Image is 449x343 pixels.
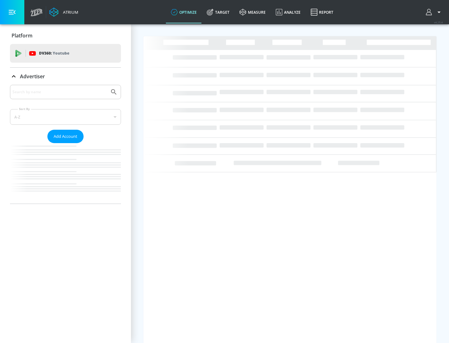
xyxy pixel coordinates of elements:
label: Sort By [18,107,31,111]
span: v 4.25.4 [434,21,443,24]
div: Atrium [60,9,78,15]
a: Target [202,1,234,23]
button: Add Account [47,130,84,143]
span: Add Account [54,133,77,140]
a: Atrium [49,7,78,17]
p: DV360: [39,50,69,57]
p: Platform [12,32,32,39]
a: Analyze [271,1,306,23]
div: Platform [10,27,121,44]
div: A-Z [10,109,121,125]
a: measure [234,1,271,23]
a: optimize [166,1,202,23]
input: Search by name [12,88,107,96]
div: Advertiser [10,85,121,204]
div: Advertiser [10,68,121,85]
p: Youtube [53,50,69,56]
nav: list of Advertiser [10,143,121,204]
a: Report [306,1,338,23]
p: Advertiser [20,73,45,80]
div: DV360: Youtube [10,44,121,63]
